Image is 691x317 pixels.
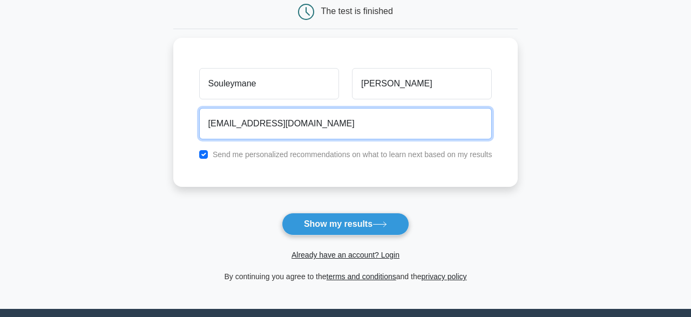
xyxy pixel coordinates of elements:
div: By continuing you agree to the and the [167,270,525,283]
div: The test is finished [321,6,393,16]
a: Already have an account? Login [292,251,399,259]
a: terms and conditions [327,272,396,281]
input: Email [199,108,492,139]
input: First name [199,68,339,99]
input: Last name [352,68,492,99]
a: privacy policy [422,272,467,281]
button: Show my results [282,213,409,235]
label: Send me personalized recommendations on what to learn next based on my results [213,150,492,159]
